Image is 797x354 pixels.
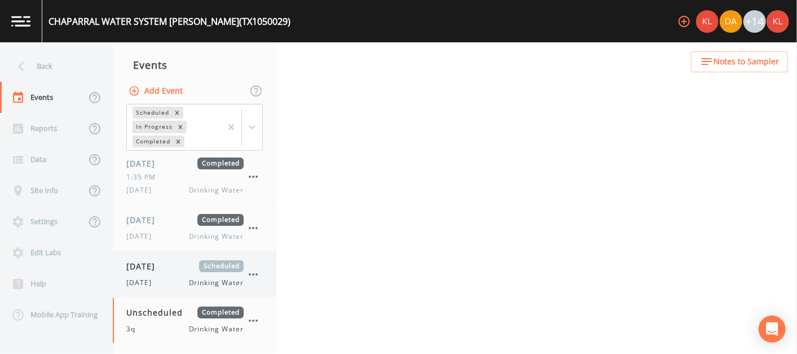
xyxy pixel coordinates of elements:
div: CHAPARRAL WATER SYSTEM [PERSON_NAME] (TX1050029) [49,15,290,28]
div: Events [113,51,276,79]
span: Drinking Water [189,185,244,195]
span: [DATE] [126,158,163,169]
div: Open Intercom Messenger [759,316,786,343]
img: logo [11,16,30,27]
a: [DATE]Scheduled[DATE]Drinking Water [113,251,276,298]
div: Remove In Progress [174,121,187,133]
span: Scheduled [199,260,244,272]
div: Kler Teran [695,10,719,33]
div: Remove Scheduled [171,107,183,119]
img: a84961a0472e9debc750dd08a004988d [720,10,742,33]
span: Notes to Sampler [714,55,779,69]
img: 9c4450d90d3b8045b2e5fa62e4f92659 [696,10,719,33]
a: [DATE]Completed[DATE]Drinking Water [113,205,276,251]
span: [DATE] [126,260,163,272]
span: 3q [126,324,142,334]
span: [DATE] [126,214,163,226]
button: Notes to Sampler [691,51,788,72]
a: [DATE]Completed1:35 PM[DATE]Drinking Water [113,148,276,205]
div: David Weber [719,10,743,33]
div: Scheduled [133,107,171,119]
span: [DATE] [126,231,158,242]
span: Unscheduled [126,307,191,318]
div: Completed [133,136,172,147]
span: 1:35 PM [126,172,162,182]
a: UnscheduledCompleted3qDrinking Water [113,298,276,344]
span: [DATE] [126,278,158,288]
div: +14 [743,10,766,33]
span: Completed [197,307,244,318]
div: Remove Completed [172,136,184,147]
span: Completed [197,214,244,226]
div: In Progress [133,121,174,133]
button: Add Event [126,81,187,102]
img: 9c4450d90d3b8045b2e5fa62e4f92659 [767,10,789,33]
span: Drinking Water [189,278,244,288]
span: Drinking Water [189,231,244,242]
span: Completed [197,158,244,169]
span: [DATE] [126,185,158,195]
span: Drinking Water [189,324,244,334]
